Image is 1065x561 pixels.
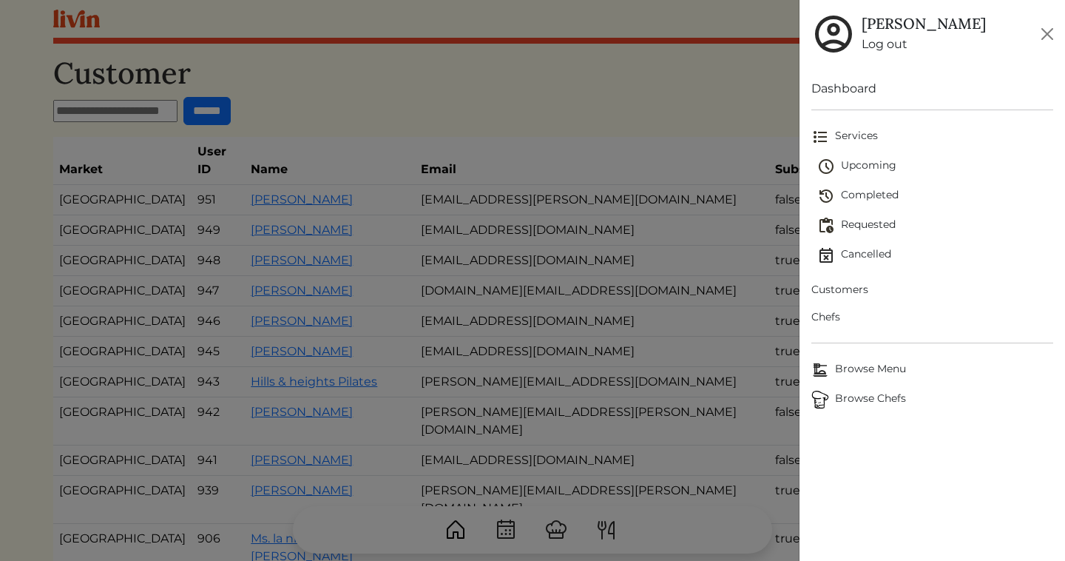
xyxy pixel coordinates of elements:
span: Browse Chefs [811,391,1053,409]
a: Services [811,122,1053,152]
a: Dashboard [811,80,1053,98]
img: user_account-e6e16d2ec92f44fc35f99ef0dc9cddf60790bfa021a6ecb1c896eb5d2907b31c.svg [811,12,856,56]
img: format_list_bulleted-ebc7f0161ee23162107b508e562e81cd567eeab2455044221954b09d19068e74.svg [811,128,829,146]
span: Upcoming [817,158,1053,175]
span: Services [811,128,1053,146]
a: ChefsBrowse Chefs [811,385,1053,414]
span: Chefs [811,309,1053,325]
a: Cancelled [817,241,1053,270]
a: Chefs [811,303,1053,331]
img: history-2b446bceb7e0f53b931186bf4c1776ac458fe31ad3b688388ec82af02103cd45.svg [817,187,835,205]
button: Close [1035,22,1059,46]
img: Browse Menu [811,361,829,379]
span: Completed [817,187,1053,205]
a: Browse MenuBrowse Menu [811,355,1053,385]
a: Completed [817,181,1053,211]
h5: [PERSON_NAME] [862,15,986,33]
span: Customers [811,282,1053,298]
img: pending_actions-fd19ce2ea80609cc4d7bbea353f93e2f363e46d0f816104e4e0650fdd7f915cf.svg [817,217,835,235]
img: event_cancelled-67e280bd0a9e072c26133efab016668ee6d7272ad66fa3c7eb58af48b074a3a4.svg [817,246,835,264]
a: Customers [811,276,1053,303]
img: Browse Chefs [811,391,829,409]
a: Log out [862,36,986,53]
span: Browse Menu [811,361,1053,379]
img: schedule-fa401ccd6b27cf58db24c3bb5584b27dcd8bd24ae666a918e1c6b4ae8c451a22.svg [817,158,835,175]
a: Upcoming [817,152,1053,181]
a: Requested [817,211,1053,241]
span: Cancelled [817,246,1053,264]
span: Requested [817,217,1053,235]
